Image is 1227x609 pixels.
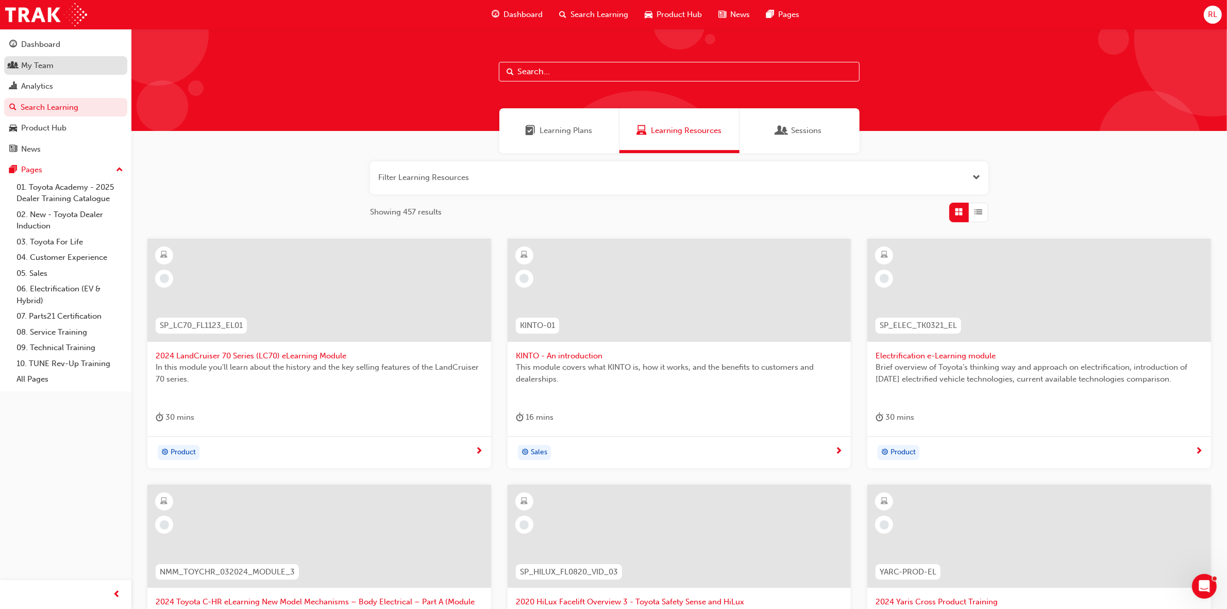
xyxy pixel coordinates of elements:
[21,80,53,92] div: Analytics
[4,160,127,179] button: Pages
[4,56,127,75] a: My Team
[160,320,243,332] span: SP_LC70_FL1123_EL01
[483,4,551,25] a: guage-iconDashboard
[876,411,914,424] div: 30 mins
[156,411,163,424] span: duration-icon
[160,566,295,578] span: NMM_TOYCHR_032024_MODULE_3
[777,125,787,137] span: Sessions
[21,143,41,155] div: News
[161,249,168,262] span: learningResourceType_ELEARNING-icon
[4,35,127,54] a: Dashboard
[116,163,123,177] span: up-icon
[835,447,843,456] span: next-icon
[5,3,87,26] img: Trak
[499,108,619,153] a: Learning PlansLearning Plans
[520,249,528,262] span: learningResourceType_ELEARNING-icon
[758,4,808,25] a: pages-iconPages
[880,274,889,283] span: learningRecordVerb_NONE-icon
[9,166,17,175] span: pages-icon
[718,8,726,21] span: news-icon
[526,125,536,137] span: Learning Plans
[880,566,936,578] span: YARC-PROD-EL
[657,9,702,21] span: Product Hub
[520,320,555,332] span: KINTO-01
[531,447,547,458] span: Sales
[12,324,127,340] a: 08. Service Training
[766,8,774,21] span: pages-icon
[492,8,499,21] span: guage-icon
[876,361,1203,385] span: Brief overview of Toyota’s thinking way and approach on electrification, introduction of [DATE] e...
[972,172,980,184] button: Open the filter
[499,62,860,81] input: Search...
[160,274,169,283] span: learningRecordVerb_NONE-icon
[955,206,963,218] span: Grid
[778,9,799,21] span: Pages
[475,447,483,456] span: next-icon
[880,320,957,332] span: SP_ELEC_TK0321_EL
[876,596,1203,608] span: 2024 Yaris Cross Product Training
[21,164,42,176] div: Pages
[9,40,17,50] span: guage-icon
[147,239,491,469] a: SP_LC70_FL1123_EL012024 LandCruiser 70 Series (LC70) eLearning ModuleIn this module you'll learn ...
[975,206,983,218] span: List
[12,250,127,266] a: 04. Customer Experience
[9,61,17,71] span: people-icon
[171,447,196,458] span: Product
[880,520,889,530] span: learningRecordVerb_NONE-icon
[651,125,721,137] span: Learning Resources
[730,9,750,21] span: News
[516,361,843,385] span: This module covers what KINTO is, how it works, and the benefits to customers and dealerships.
[1204,6,1222,24] button: RL
[4,140,127,159] a: News
[4,77,127,96] a: Analytics
[12,356,127,372] a: 10. TUNE Rev-Up Training
[156,350,483,362] span: 2024 LandCruiser 70 Series (LC70) eLearning Module
[12,266,127,282] a: 05. Sales
[559,8,566,21] span: search-icon
[570,9,628,21] span: Search Learning
[12,340,127,356] a: 09. Technical Training
[12,207,127,234] a: 02. New - Toyota Dealer Induction
[9,124,17,133] span: car-icon
[876,350,1203,362] span: Electrification e-Learning module
[520,495,528,508] span: learningResourceType_ELEARNING-icon
[370,206,442,218] span: Showing 457 results
[4,33,127,160] button: DashboardMy TeamAnalyticsSearch LearningProduct HubNews
[4,119,127,138] a: Product Hub
[160,520,169,530] span: learningRecordVerb_NONE-icon
[12,281,127,308] a: 06. Electrification (EV & Hybrid)
[9,82,17,91] span: chart-icon
[21,60,54,72] div: My Team
[1195,447,1203,456] span: next-icon
[113,588,121,601] span: prev-icon
[503,9,543,21] span: Dashboard
[636,4,710,25] a: car-iconProduct Hub
[12,371,127,387] a: All Pages
[161,495,168,508] span: learningResourceType_ELEARNING-icon
[12,234,127,250] a: 03. Toyota For Life
[522,446,529,459] span: target-icon
[540,125,593,137] span: Learning Plans
[881,249,888,262] span: learningResourceType_ELEARNING-icon
[12,179,127,207] a: 01. Toyota Academy - 2025 Dealer Training Catalogue
[867,239,1211,469] a: SP_ELEC_TK0321_ELElectrification e-Learning moduleBrief overview of Toyota’s thinking way and app...
[21,39,60,51] div: Dashboard
[710,4,758,25] a: news-iconNews
[9,103,16,112] span: search-icon
[1208,9,1217,21] span: RL
[1192,574,1217,599] iframe: Intercom live chat
[516,411,524,424] span: duration-icon
[551,4,636,25] a: search-iconSearch Learning
[516,411,553,424] div: 16 mins
[881,495,888,508] span: learningResourceType_ELEARNING-icon
[507,66,514,78] span: Search
[739,108,860,153] a: SessionsSessions
[881,446,888,459] span: target-icon
[156,411,194,424] div: 30 mins
[519,520,529,530] span: learningRecordVerb_NONE-icon
[792,125,822,137] span: Sessions
[876,411,883,424] span: duration-icon
[516,596,843,608] span: 2020 HiLux Facelift Overview 3 - Toyota Safety Sense and HiLux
